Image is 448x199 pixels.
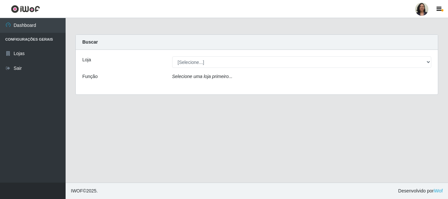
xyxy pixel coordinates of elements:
i: Selecione uma loja primeiro... [172,74,233,79]
img: CoreUI Logo [11,5,40,13]
span: Desenvolvido por [398,188,443,194]
label: Função [82,73,98,80]
a: iWof [434,188,443,193]
label: Loja [82,56,91,63]
span: © 2025 . [71,188,98,194]
strong: Buscar [82,39,98,45]
span: IWOF [71,188,83,193]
